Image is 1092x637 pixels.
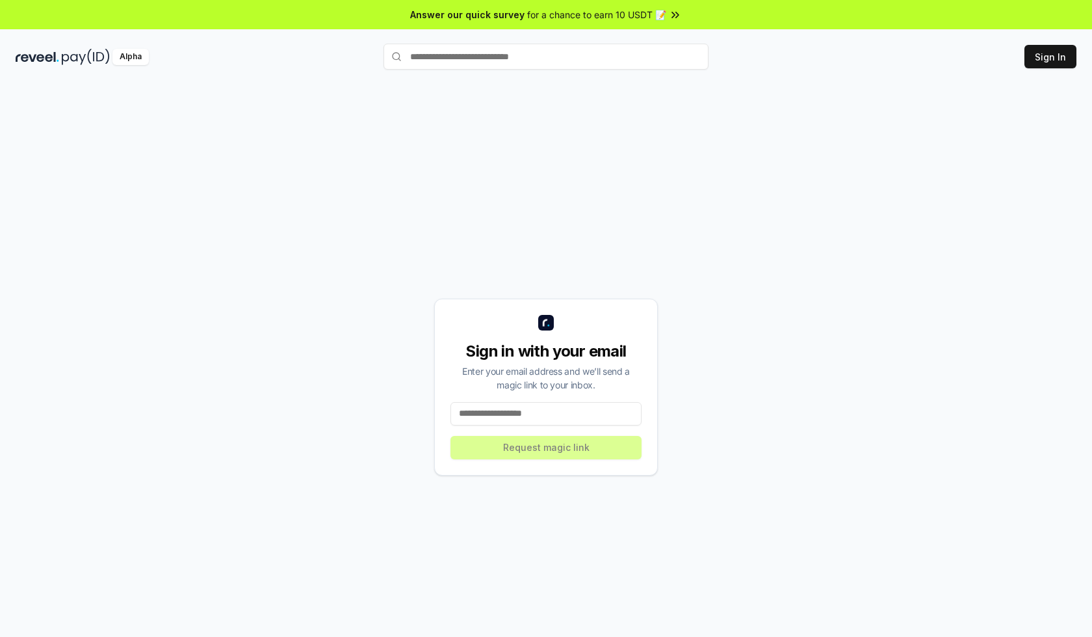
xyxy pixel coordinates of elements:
[112,49,149,65] div: Alpha
[410,8,525,21] span: Answer our quick survey
[538,315,554,331] img: logo_small
[62,49,110,65] img: pay_id
[450,341,642,362] div: Sign in with your email
[16,49,59,65] img: reveel_dark
[1024,45,1076,68] button: Sign In
[527,8,666,21] span: for a chance to earn 10 USDT 📝
[450,364,642,392] div: Enter your email address and we’ll send a magic link to your inbox.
